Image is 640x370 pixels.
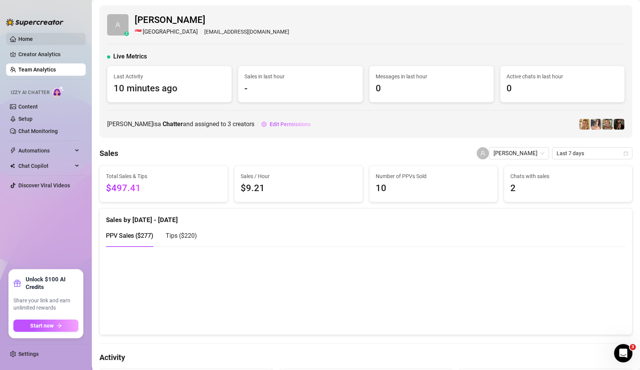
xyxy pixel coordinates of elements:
span: 0 [376,81,487,96]
span: setting [261,122,267,127]
a: Setup [18,116,33,122]
span: arrow-right [57,323,62,328]
a: Team Analytics [18,67,56,73]
span: Chats with sales [510,172,626,180]
a: Discover Viral Videos [18,182,70,188]
span: [PERSON_NAME] [135,13,289,28]
span: 10 minutes ago [114,81,225,96]
span: [GEOGRAPHIC_DATA] [143,28,198,37]
span: Edit Permissions [270,121,311,127]
span: [PERSON_NAME] is a and assigned to creators [107,119,254,129]
span: 0 [506,81,618,96]
img: AI Chatter [52,86,64,97]
b: Chatter [163,120,183,128]
span: Justin [493,148,544,159]
strong: Unlock $100 AI Credits [26,276,78,291]
span: Messages in last hour [376,72,487,81]
span: 3 [630,344,636,350]
img: missfit [614,119,624,130]
span: Sales in last hour [244,72,356,81]
span: 10 [376,181,491,196]
img: Lana [591,119,601,130]
span: Chat Copilot [18,160,73,172]
span: user [115,22,121,28]
button: Start nowarrow-right [13,320,78,332]
img: logo-BBDzfeDw.svg [6,18,64,26]
span: Start now [30,323,54,329]
span: $9.21 [241,181,356,196]
button: Edit Permissions [261,118,311,130]
div: Sales by [DATE] - [DATE] [106,209,626,225]
span: Live Metrics [113,52,147,61]
span: Last Activity [114,72,225,81]
span: 2 [510,181,626,196]
span: Tips ( $220 ) [166,232,197,239]
img: Chat Copilot [10,163,15,169]
span: Sales / Hour [241,172,356,180]
span: - [244,81,356,96]
img: 𝑻𝑨𝑴𝑨𝑮𝑶𝑻𝑪𝑯𝑰 [602,119,613,130]
iframe: Intercom live chat [614,344,632,362]
span: Last 7 days [557,148,628,159]
span: Automations [18,144,73,157]
a: Home [18,36,33,42]
span: thunderbolt [10,148,16,154]
h4: Activity [99,352,632,363]
span: Izzy AI Chatter [11,89,49,96]
span: user [480,151,485,156]
span: gift [13,279,21,287]
a: Content [18,104,38,110]
span: $497.41 [106,181,221,196]
span: Active chats in last hour [506,72,618,81]
a: Creator Analytics [18,48,80,60]
div: z [124,31,129,36]
span: Share your link and earn unlimited rewards [13,297,78,312]
a: Chat Monitoring [18,128,58,134]
span: Number of PPVs Sold [376,172,491,180]
span: Total Sales & Tips [106,172,221,180]
div: [EMAIL_ADDRESS][DOMAIN_NAME] [135,28,289,37]
span: 🇸🇬 [135,28,142,37]
a: Settings [18,351,39,357]
span: PPV Sales ( $277 ) [106,232,153,239]
span: 3 [228,120,231,128]
span: calendar [624,151,628,156]
h4: Sales [99,148,118,159]
img: VixenFoxy [579,119,590,130]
